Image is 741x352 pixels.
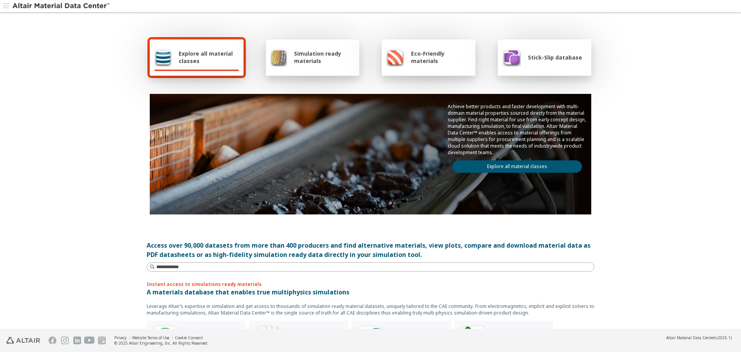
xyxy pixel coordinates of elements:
[666,335,732,340] div: (v2025.1)
[147,287,594,297] p: A materials database that enables true multiphysics simulations
[12,2,111,10] img: Altair Material Data Center
[294,50,355,65] span: Simulation ready materials
[271,48,287,66] img: Simulation ready materials
[411,50,470,65] span: Eco-Friendly materials
[448,103,587,156] p: Achieve better products and faster development with multi-domain material properties sourced dire...
[502,48,521,66] img: Stick-Slip database
[452,160,582,173] a: Explore all material classes
[175,335,203,340] a: Cookie Consent
[114,340,208,346] div: © 2025 Altair Engineering, Inc. All Rights Reserved.
[147,241,594,259] div: Access over 90,000 datasets from more than 400 producers and find alternative materials, view plo...
[147,281,594,287] p: Instant access to simulations ready materials
[386,48,404,66] img: Eco-Friendly materials
[666,335,715,340] span: Altair Material Data Center
[528,54,582,61] span: Stick-Slip database
[132,335,169,340] a: Website Terms of Use
[6,337,40,344] img: Altair Engineering
[154,48,172,66] img: Explore all material classes
[147,303,594,316] p: Leverage Altair’s expertise in simulation and get access to thousands of simulation ready materia...
[114,335,127,340] a: Privacy
[179,50,239,65] span: Explore all material classes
